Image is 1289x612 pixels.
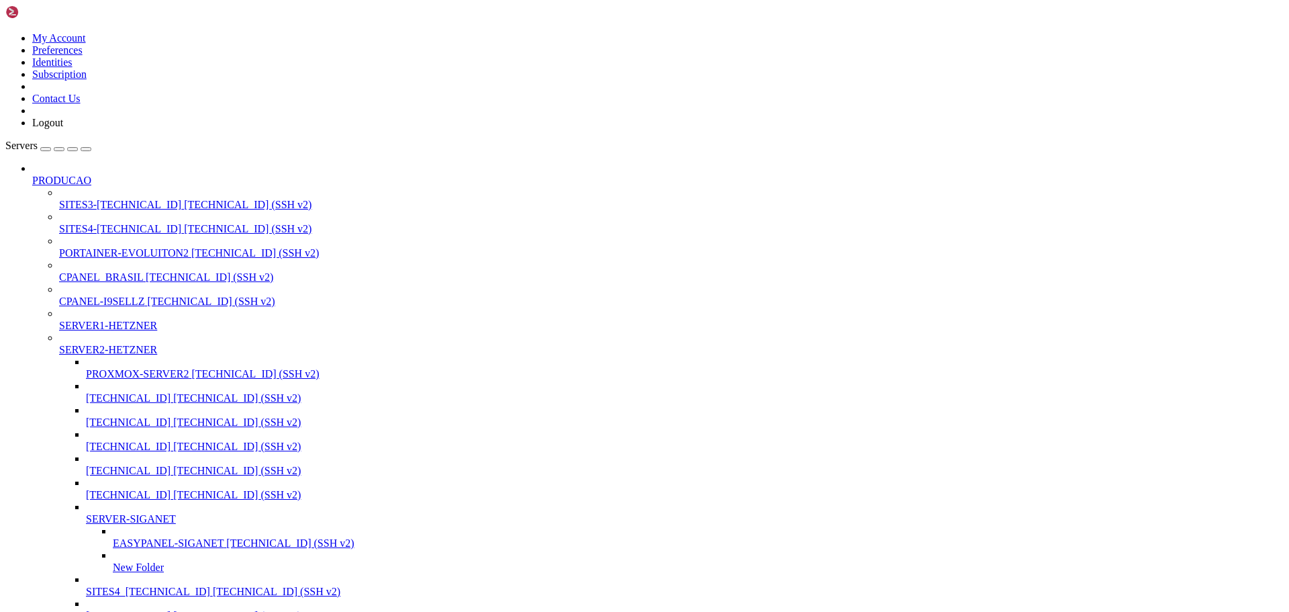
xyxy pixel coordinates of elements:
[59,223,181,234] span: SITES4-[TECHNICAL_ID]
[5,140,91,151] a: Servers
[59,223,1284,235] a: SITES4-[TECHNICAL_ID] [TECHNICAL_ID] (SSH v2)
[184,199,312,210] span: [TECHNICAL_ID] (SSH v2)
[59,344,157,355] span: SERVER2-HETZNER
[86,404,1284,429] li: [TECHNICAL_ID] [TECHNICAL_ID] (SSH v2)
[86,368,189,380] span: PROXMOX-SERVER2
[173,392,301,404] span: [TECHNICAL_ID] (SSH v2)
[191,247,319,259] span: [TECHNICAL_ID] (SSH v2)
[59,320,1284,332] a: SERVER1-HETZNER
[86,392,171,404] span: [TECHNICAL_ID]
[86,586,1284,598] a: SITES4_[TECHNICAL_ID] [TECHNICAL_ID] (SSH v2)
[59,271,143,283] span: CPANEL_BRASIL
[113,550,1284,574] li: New Folder
[86,513,176,525] span: SERVER-SIGANET
[59,211,1284,235] li: SITES4-[TECHNICAL_ID] [TECHNICAL_ID] (SSH v2)
[59,259,1284,283] li: CPANEL_BRASIL [TECHNICAL_ID] (SSH v2)
[59,247,1284,259] a: PORTAINER-EVOLUITON2 [TECHNICAL_ID] (SSH v2)
[59,296,144,307] span: CPANEL-I9SELLZ
[86,513,1284,525] a: SERVER-SIGANET
[32,93,81,104] a: Contact Us
[59,235,1284,259] li: PORTAINER-EVOLUITON2 [TECHNICAL_ID] (SSH v2)
[86,417,171,428] span: [TECHNICAL_ID]
[86,586,210,597] span: SITES4_[TECHNICAL_ID]
[32,117,63,128] a: Logout
[86,380,1284,404] li: [TECHNICAL_ID] [TECHNICAL_ID] (SSH v2)
[184,223,312,234] span: [TECHNICAL_ID] (SSH v2)
[113,537,1284,550] a: EASYPANEL-SIGANET [TECHNICAL_ID] (SSH v2)
[59,283,1284,308] li: CPANEL-I9SELLZ [TECHNICAL_ID] (SSH v2)
[86,465,1284,477] a: [TECHNICAL_ID] [TECHNICAL_ID] (SSH v2)
[32,44,83,56] a: Preferences
[59,296,1284,308] a: CPANEL-I9SELLZ [TECHNICAL_ID] (SSH v2)
[86,417,1284,429] a: [TECHNICAL_ID] [TECHNICAL_ID] (SSH v2)
[5,5,83,19] img: Shellngn
[86,392,1284,404] a: [TECHNICAL_ID] [TECHNICAL_ID] (SSH v2)
[173,441,301,452] span: [TECHNICAL_ID] (SSH v2)
[32,175,1284,187] a: PRODUCAO
[86,465,171,476] span: [TECHNICAL_ID]
[86,441,171,452] span: [TECHNICAL_ID]
[59,247,189,259] span: PORTAINER-EVOLUITON2
[191,368,319,380] span: [TECHNICAL_ID] (SSH v2)
[32,69,87,80] a: Subscription
[59,308,1284,332] li: SERVER1-HETZNER
[59,187,1284,211] li: SITES3-[TECHNICAL_ID] [TECHNICAL_ID] (SSH v2)
[5,140,38,151] span: Servers
[226,537,354,549] span: [TECHNICAL_ID] (SSH v2)
[86,501,1284,574] li: SERVER-SIGANET
[113,525,1284,550] li: EASYPANEL-SIGANET [TECHNICAL_ID] (SSH v2)
[213,586,340,597] span: [TECHNICAL_ID] (SSH v2)
[86,489,171,500] span: [TECHNICAL_ID]
[86,441,1284,453] a: [TECHNICAL_ID] [TECHNICAL_ID] (SSH v2)
[173,417,301,428] span: [TECHNICAL_ID] (SSH v2)
[86,429,1284,453] li: [TECHNICAL_ID] [TECHNICAL_ID] (SSH v2)
[59,271,1284,283] a: CPANEL_BRASIL [TECHNICAL_ID] (SSH v2)
[32,175,91,186] span: PRODUCAO
[59,320,157,331] span: SERVER1-HETZNER
[59,199,1284,211] a: SITES3-[TECHNICAL_ID] [TECHNICAL_ID] (SSH v2)
[32,32,86,44] a: My Account
[59,344,1284,356] a: SERVER2-HETZNER
[86,356,1284,380] li: PROXMOX-SERVER2 [TECHNICAL_ID] (SSH v2)
[59,199,181,210] span: SITES3-[TECHNICAL_ID]
[146,271,273,283] span: [TECHNICAL_ID] (SSH v2)
[86,368,1284,380] a: PROXMOX-SERVER2 [TECHNICAL_ID] (SSH v2)
[86,489,1284,501] a: [TECHNICAL_ID] [TECHNICAL_ID] (SSH v2)
[173,465,301,476] span: [TECHNICAL_ID] (SSH v2)
[113,537,224,549] span: EASYPANEL-SIGANET
[86,477,1284,501] li: [TECHNICAL_ID] [TECHNICAL_ID] (SSH v2)
[113,562,1284,574] a: New Folder
[32,56,73,68] a: Identities
[86,574,1284,598] li: SITES4_[TECHNICAL_ID] [TECHNICAL_ID] (SSH v2)
[173,489,301,500] span: [TECHNICAL_ID] (SSH v2)
[86,453,1284,477] li: [TECHNICAL_ID] [TECHNICAL_ID] (SSH v2)
[113,562,164,573] span: New Folder
[147,296,275,307] span: [TECHNICAL_ID] (SSH v2)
